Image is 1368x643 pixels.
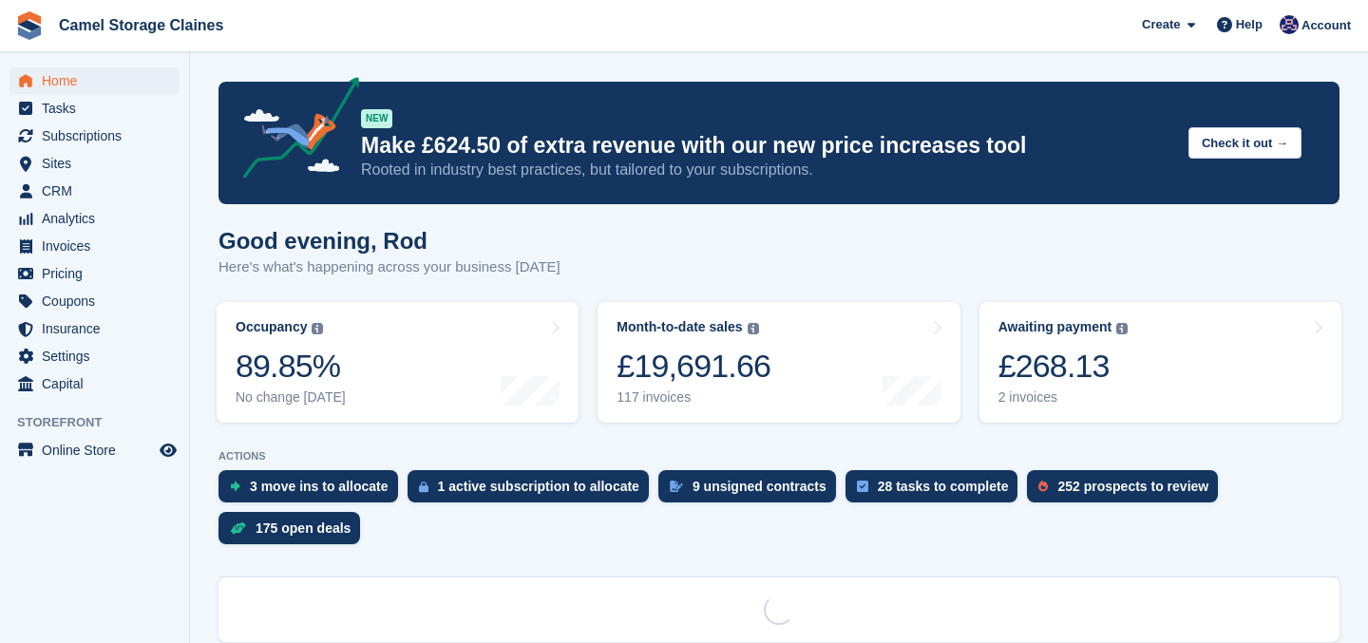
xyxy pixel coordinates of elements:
span: Invoices [42,233,156,259]
p: ACTIONS [218,450,1339,463]
div: £19,691.66 [617,347,770,386]
div: 3 move ins to allocate [250,479,389,494]
a: 175 open deals [218,512,370,554]
img: contract_signature_icon-13c848040528278c33f63329250d36e43548de30e8caae1d1a13099fd9432cc5.svg [670,481,683,492]
div: NEW [361,109,392,128]
span: Insurance [42,315,156,342]
p: Make £624.50 of extra revenue with our new price increases tool [361,132,1173,160]
a: Camel Storage Claines [51,9,231,41]
a: Preview store [157,439,180,462]
div: 2 invoices [998,389,1129,406]
span: Help [1236,15,1263,34]
a: 28 tasks to complete [845,470,1028,512]
a: 252 prospects to review [1027,470,1227,512]
div: 175 open deals [256,520,351,536]
div: 28 tasks to complete [878,479,1009,494]
img: icon-info-grey-7440780725fd019a000dd9b08b2336e03edf1995a4989e88bcd33f0948082b44.svg [748,323,759,334]
a: menu [9,315,180,342]
a: menu [9,437,180,463]
img: icon-info-grey-7440780725fd019a000dd9b08b2336e03edf1995a4989e88bcd33f0948082b44.svg [1116,323,1128,334]
img: move_ins_to_allocate_icon-fdf77a2bb77ea45bf5b3d319d69a93e2d87916cf1d5bf7949dd705db3b84f3ca.svg [230,481,240,492]
a: 3 move ins to allocate [218,470,408,512]
img: active_subscription_to_allocate_icon-d502201f5373d7db506a760aba3b589e785aa758c864c3986d89f69b8ff3... [419,481,428,493]
a: menu [9,370,180,397]
a: menu [9,233,180,259]
img: deal-1b604bf984904fb50ccaf53a9ad4b4a5d6e5aea283cecdc64d6e3604feb123c2.svg [230,521,246,535]
img: icon-info-grey-7440780725fd019a000dd9b08b2336e03edf1995a4989e88bcd33f0948082b44.svg [312,323,323,334]
a: menu [9,95,180,122]
span: Sites [42,150,156,177]
span: Storefront [17,413,189,432]
img: stora-icon-8386f47178a22dfd0bd8f6a31ec36ba5ce8667c1dd55bd0f319d3a0aa187defe.svg [15,11,44,40]
span: Tasks [42,95,156,122]
a: Occupancy 89.85% No change [DATE] [217,302,579,423]
span: Pricing [42,260,156,287]
img: price-adjustments-announcement-icon-8257ccfd72463d97f412b2fc003d46551f7dbcb40ab6d574587a9cd5c0d94... [227,77,360,185]
a: menu [9,260,180,287]
a: menu [9,178,180,204]
a: 9 unsigned contracts [658,470,845,512]
span: Settings [42,343,156,369]
a: 1 active subscription to allocate [408,470,658,512]
img: prospect-51fa495bee0391a8d652442698ab0144808aea92771e9ea1ae160a38d050c398.svg [1038,481,1048,492]
a: Month-to-date sales £19,691.66 117 invoices [598,302,959,423]
a: menu [9,205,180,232]
span: Home [42,67,156,94]
div: Occupancy [236,319,307,335]
span: CRM [42,178,156,204]
a: menu [9,150,180,177]
a: menu [9,123,180,149]
div: Awaiting payment [998,319,1112,335]
div: 9 unsigned contracts [693,479,826,494]
div: 89.85% [236,347,346,386]
a: menu [9,288,180,314]
a: menu [9,343,180,369]
p: Rooted in industry best practices, but tailored to your subscriptions. [361,160,1173,180]
span: Subscriptions [42,123,156,149]
div: 117 invoices [617,389,770,406]
img: Rod [1280,15,1299,34]
span: Coupons [42,288,156,314]
span: Account [1301,16,1351,35]
p: Here's what's happening across your business [DATE] [218,256,560,278]
div: No change [DATE] [236,389,346,406]
div: Month-to-date sales [617,319,742,335]
a: menu [9,67,180,94]
div: 1 active subscription to allocate [438,479,639,494]
img: task-75834270c22a3079a89374b754ae025e5fb1db73e45f91037f5363f120a921f8.svg [857,481,868,492]
span: Create [1142,15,1180,34]
div: 252 prospects to review [1057,479,1208,494]
h1: Good evening, Rod [218,228,560,254]
span: Capital [42,370,156,397]
span: Online Store [42,437,156,463]
a: Awaiting payment £268.13 2 invoices [979,302,1341,423]
div: £268.13 [998,347,1129,386]
button: Check it out → [1188,127,1301,159]
span: Analytics [42,205,156,232]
